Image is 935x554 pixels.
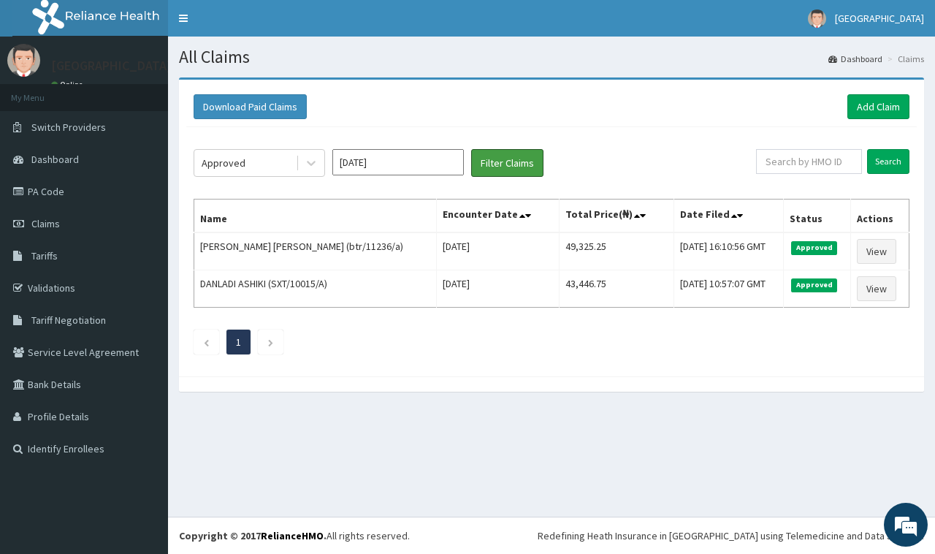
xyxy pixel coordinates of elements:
span: We're online! [85,184,202,332]
a: Previous page [203,335,210,349]
span: Tariffs [31,249,58,262]
input: Search [867,149,909,174]
img: User Image [7,44,40,77]
th: Encounter Date [436,200,560,233]
span: Dashboard [31,153,79,166]
input: Search by HMO ID [756,149,862,174]
span: Switch Providers [31,121,106,134]
button: Download Paid Claims [194,94,307,119]
a: Dashboard [828,53,882,65]
th: Name [194,200,437,233]
button: Filter Claims [471,149,543,177]
textarea: Type your message and hit 'Enter' [7,399,278,450]
strong: Copyright © 2017 . [179,529,327,542]
span: Tariff Negotiation [31,314,106,327]
td: [DATE] 10:57:07 GMT [673,270,784,308]
div: Chat with us now [76,82,245,101]
div: Minimize live chat window [240,7,275,42]
span: Approved [791,278,837,292]
div: Redefining Heath Insurance in [GEOGRAPHIC_DATA] using Telemedicine and Data Science! [538,528,924,543]
div: Approved [202,156,245,170]
td: [DATE] [436,270,560,308]
a: View [857,239,896,264]
input: Select Month and Year [332,149,464,175]
td: [DATE] [436,232,560,270]
td: 43,446.75 [560,270,673,308]
a: Online [51,80,86,90]
a: Next page [267,335,274,349]
a: View [857,276,896,301]
img: d_794563401_company_1708531726252_794563401 [27,73,59,110]
footer: All rights reserved. [168,517,935,554]
td: [PERSON_NAME] [PERSON_NAME] (btr/11236/a) [194,232,437,270]
h1: All Claims [179,48,924,67]
th: Total Price(₦) [560,200,673,233]
th: Actions [851,200,909,233]
td: DANLADI ASHIKI (SXT/10015/A) [194,270,437,308]
td: 49,325.25 [560,232,673,270]
a: Add Claim [847,94,909,119]
img: User Image [808,10,826,28]
a: RelianceHMO [261,529,324,542]
span: Approved [791,241,837,254]
td: [DATE] 16:10:56 GMT [673,232,784,270]
span: [GEOGRAPHIC_DATA] [835,12,924,25]
th: Date Filed [673,200,784,233]
li: Claims [884,53,924,65]
span: Claims [31,217,60,230]
a: Page 1 is your current page [236,335,241,349]
th: Status [784,200,851,233]
p: [GEOGRAPHIC_DATA] [51,59,172,72]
